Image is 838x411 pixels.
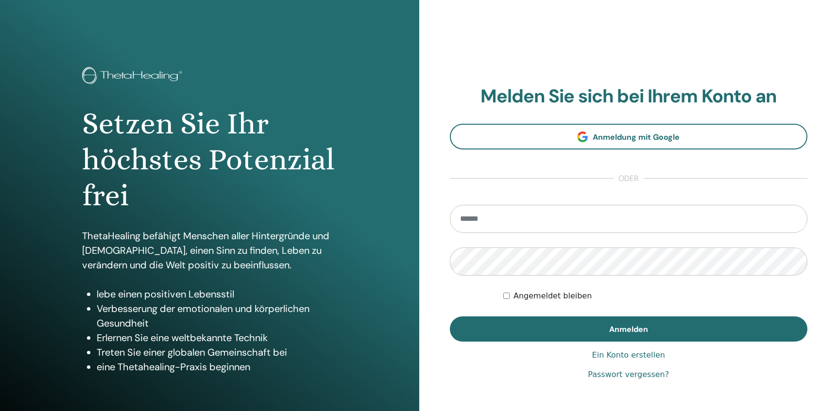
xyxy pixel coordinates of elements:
[593,132,680,142] span: Anmeldung mit Google
[82,106,337,214] h1: Setzen Sie Ihr höchstes Potenzial frei
[592,349,665,361] a: Ein Konto erstellen
[82,229,337,272] p: ThetaHealing befähigt Menschen aller Hintergründe und [DEMOGRAPHIC_DATA], einen Sinn zu finden, L...
[450,85,808,108] h2: Melden Sie sich bei Ihrem Konto an
[97,345,337,360] li: Treten Sie einer globalen Gemeinschaft bei
[588,369,669,380] a: Passwort vergessen?
[97,301,337,330] li: Verbesserung der emotionalen und körperlichen Gesundheit
[97,360,337,374] li: eine Thetahealing-Praxis beginnen
[513,290,592,302] label: Angemeldet bleiben
[450,124,808,149] a: Anmeldung mit Google
[97,330,337,345] li: Erlernen Sie eine weltbekannte Technik
[609,324,648,334] span: Anmelden
[97,287,337,301] li: lebe einen positiven Lebensstil
[450,316,808,342] button: Anmelden
[614,173,644,184] span: oder
[503,290,807,302] div: Keep me authenticated indefinitely or until I manually logout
